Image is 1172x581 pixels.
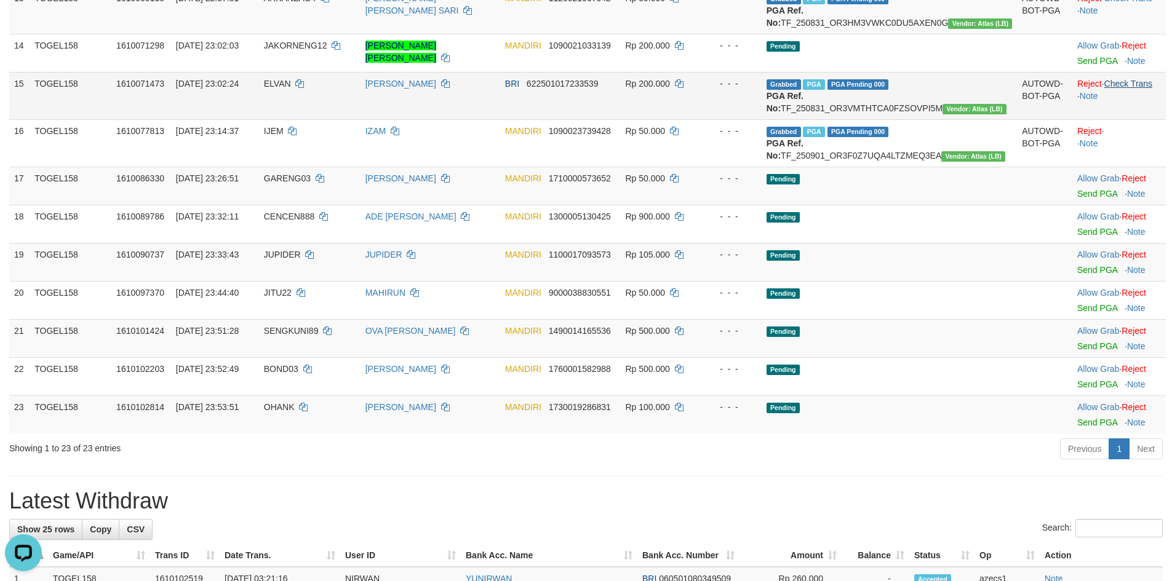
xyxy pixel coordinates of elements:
a: Send PGA [1077,56,1117,66]
a: IZAM [365,126,386,136]
th: User ID: activate to sort column ascending [340,544,461,567]
span: Pending [767,250,800,261]
span: MANDIRI [505,364,541,374]
div: - - - [708,363,756,375]
th: Bank Acc. Name: activate to sort column ascending [461,544,637,567]
a: CSV [119,519,153,540]
span: [DATE] 23:33:43 [176,250,239,259]
span: · [1077,173,1122,183]
span: · [1077,326,1122,336]
span: PGA Pending [827,79,889,90]
span: Copy [90,524,111,534]
td: TOGEL158 [30,119,111,167]
a: Send PGA [1077,379,1117,389]
b: PGA Ref. No: [767,138,803,160]
a: Allow Grab [1077,288,1119,298]
a: Next [1129,438,1163,459]
span: Rp 500.000 [625,364,669,374]
a: OVA [PERSON_NAME] [365,326,456,336]
span: Vendor URL: https://dashboard.q2checkout.com/secure [943,104,1007,114]
a: Reject [1122,250,1146,259]
a: Note [1127,303,1146,313]
a: ADE [PERSON_NAME] [365,211,456,221]
span: Copy 1490014165536 to clipboard [549,326,611,336]
td: · [1072,395,1166,433]
td: · [1072,357,1166,395]
input: Search: [1075,519,1163,537]
a: [PERSON_NAME] [365,364,436,374]
span: SENGKUNI89 [264,326,319,336]
div: - - - [708,287,756,299]
td: · · [1072,119,1166,167]
b: PGA Ref. No: [767,6,803,28]
span: [DATE] 23:44:40 [176,288,239,298]
a: Note [1127,227,1146,237]
span: Rp 105.000 [625,250,669,259]
td: 14 [9,34,30,72]
td: 15 [9,72,30,119]
span: · [1077,211,1122,221]
span: · [1077,402,1122,412]
span: [DATE] 23:53:51 [176,402,239,412]
div: - - - [708,210,756,223]
span: MANDIRI [505,173,541,183]
a: Note [1127,379,1146,389]
span: GARENG03 [264,173,311,183]
span: · [1077,364,1122,374]
div: - - - [708,172,756,184]
span: [DATE] 23:14:37 [176,126,239,136]
td: 19 [9,243,30,281]
span: Show 25 rows [17,524,74,534]
span: Pending [767,288,800,299]
span: Pending [767,174,800,184]
a: [PERSON_NAME] [365,173,436,183]
th: Date Trans.: activate to sort column ascending [220,544,340,567]
a: Previous [1060,438,1109,459]
span: Grabbed [767,79,801,90]
span: JITU22 [264,288,292,298]
td: · · [1072,72,1166,119]
a: Send PGA [1077,189,1117,199]
a: Reject [1122,364,1146,374]
span: Rp 100.000 [625,402,669,412]
span: Rp 900.000 [625,211,669,221]
td: AUTOWD-BOT-PGA [1017,119,1072,167]
a: Allow Grab [1077,402,1119,412]
span: 1610071298 [116,41,164,50]
a: Send PGA [1077,341,1117,351]
a: Note [1127,341,1146,351]
span: Copy 9000038830551 to clipboard [549,288,611,298]
span: 1610101424 [116,326,164,336]
a: Allow Grab [1077,250,1119,259]
td: TOGEL158 [30,281,111,319]
a: Copy [82,519,119,540]
a: Allow Grab [1077,41,1119,50]
span: Rp 50.000 [625,288,665,298]
td: TOGEL158 [30,243,111,281]
a: Reject [1122,326,1146,336]
td: TOGEL158 [30,167,111,205]
span: Copy 1100017093573 to clipboard [549,250,611,259]
span: Marked by azecs1 [803,127,824,137]
td: 21 [9,319,30,357]
td: 23 [9,395,30,433]
td: TOGEL158 [30,205,111,243]
label: Search: [1042,519,1163,537]
span: MANDIRI [505,41,541,50]
a: Allow Grab [1077,364,1119,374]
span: Pending [767,403,800,413]
td: TOGEL158 [30,395,111,433]
td: · [1072,167,1166,205]
td: TOGEL158 [30,357,111,395]
span: Pending [767,212,800,223]
span: Copy 1710000573652 to clipboard [549,173,611,183]
span: Copy 1300005130425 to clipboard [549,211,611,221]
td: 22 [9,357,30,395]
span: BRI [505,79,519,89]
a: Reject [1122,402,1146,412]
span: Copy 622501017233539 to clipboard [527,79,599,89]
td: · [1072,243,1166,281]
span: PGA Pending [827,127,889,137]
td: · [1072,281,1166,319]
span: ELVAN [264,79,291,89]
